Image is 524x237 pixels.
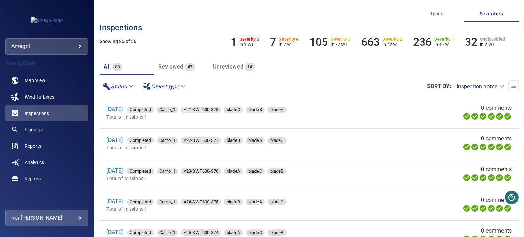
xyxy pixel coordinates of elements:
span: 0 comments [481,135,512,143]
div: Carno_1 [157,107,178,113]
div: bladeC [267,199,287,205]
div: Completed [127,107,154,113]
div: amegni [11,41,83,52]
span: Reviewed [158,63,183,70]
span: Wind Turbines [25,93,54,100]
span: A22-SWT600-377 [181,137,221,144]
svg: ML Processing 100% [487,112,495,120]
div: bladeC [246,168,265,174]
div: bladeB [246,107,265,113]
em: Status [111,83,127,90]
h6: Severity 5 [239,37,259,42]
div: Completed [127,199,154,205]
span: Reports [25,143,41,149]
span: bladeA [267,106,287,113]
h6: 663 [361,35,380,48]
span: bladeC [246,229,265,236]
span: Completed [127,106,154,113]
svg: Data Formatted 100% [471,112,479,120]
span: A25-SWT600-374 [181,229,221,236]
svg: ML Processing 100% [487,204,495,212]
div: Carno_1 [157,229,178,236]
svg: Uploading 100% [463,143,471,151]
p: Total of missions 1 [106,206,375,212]
div: Inspection name [451,80,508,92]
a: [DATE] [106,106,123,113]
h6: 1 [231,35,237,48]
span: bladeC [267,198,287,205]
div: amegni [5,38,88,55]
span: 14 [245,63,255,71]
p: in 40 WT [434,42,454,47]
a: analytics noActive [5,154,88,171]
p: in 7 WT [279,42,299,47]
span: Completed [127,229,154,236]
div: bladeC [267,137,287,144]
svg: Classification 100% [504,112,512,120]
div: Carno_1 [157,168,178,174]
h4: Navigation [5,60,88,67]
p: in 1 WT [239,42,259,47]
a: [DATE] [106,167,123,174]
svg: Matching 100% [495,143,504,151]
p: in 2 WT [480,42,505,47]
svg: Matching 100% [495,204,504,212]
span: bladeA [246,198,265,205]
span: bladeB [224,137,243,144]
h6: 32 [465,35,477,48]
svg: Selecting 100% [479,143,487,151]
span: Completed [127,137,154,144]
span: Inspections [25,110,49,117]
span: Carno_1 [157,137,178,144]
span: 42 [185,63,195,71]
a: [DATE] [106,137,123,143]
a: [DATE] [106,198,123,205]
div: bladeA [246,137,265,144]
div: Carno_1 [157,199,178,205]
span: 0 comments [481,227,512,235]
span: Carno_1 [157,198,178,205]
svg: Uploading 100% [463,112,471,120]
h6: Severity 1 [434,37,454,42]
span: Repairs [25,175,41,182]
span: Completed [127,198,154,205]
svg: Matching 100% [495,112,504,120]
span: Severities [468,10,514,18]
p: in 37 WT [331,42,350,47]
svg: Data Formatted 100% [471,174,479,182]
span: All [104,63,111,70]
a: reports noActive [5,138,88,154]
div: A23-SWT600-376 [181,168,221,174]
button: Sort list from oldest to newest [508,80,519,92]
span: bladeB [267,168,287,175]
li: Severity 1 [413,35,454,48]
span: bladeB [267,229,287,236]
svg: ML Processing 100% [487,174,495,182]
div: A21-SWT600-378 [181,107,221,113]
div: Completed [127,168,154,174]
h6: Severity 3 [331,37,350,42]
span: bladeA [224,229,243,236]
svg: ML Processing 100% [487,143,495,151]
span: 0 comments [481,104,512,112]
p: Total of missions 1 [106,144,375,151]
svg: Uploading 100% [463,204,471,212]
a: [DATE] [106,229,123,235]
svg: Classification 100% [504,174,512,182]
a: map noActive [5,72,88,89]
span: A23-SWT600-376 [181,168,221,175]
h6: Severity 4 [279,37,299,42]
span: Carno_1 [157,106,178,113]
svg: Selecting 100% [479,174,487,182]
div: bladeC [224,107,243,113]
span: bladeA [224,168,243,175]
svg: Classification 100% [504,204,512,212]
span: Analytics [25,159,44,166]
div: Status [100,80,137,92]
